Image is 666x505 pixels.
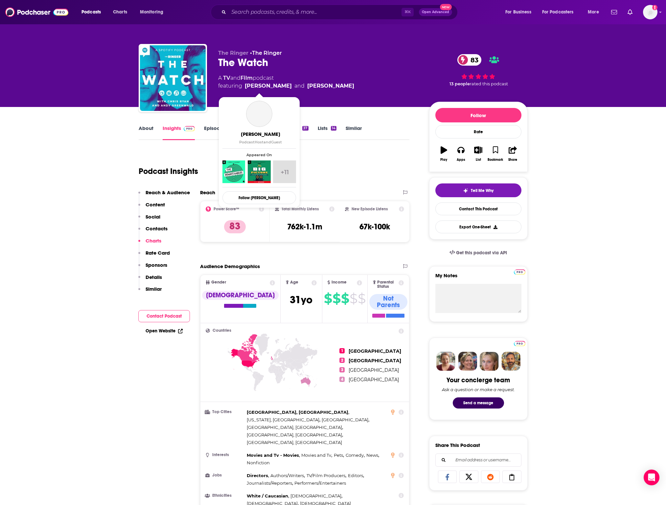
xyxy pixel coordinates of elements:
button: Apps [452,142,470,166]
div: 14 [331,126,336,131]
div: Apps [457,158,465,162]
span: $ [324,293,332,304]
button: Reach & Audience [138,189,190,201]
span: White / Caucasian [247,493,288,498]
span: , [334,452,344,459]
span: [US_STATE], [GEOGRAPHIC_DATA] [247,417,319,422]
span: Podcast Host Guest [239,140,282,144]
span: , [247,452,300,459]
span: Movies and Tv - Movies [247,452,299,458]
span: , [247,416,320,424]
span: Authors/Writers [270,473,304,478]
button: Content [138,201,165,214]
span: and [294,82,305,90]
span: Parental Status [377,280,398,289]
span: TV/Film Producers [307,473,345,478]
a: About [139,125,153,140]
button: Details [138,274,162,286]
span: and [230,75,241,81]
p: Details [146,274,162,280]
h3: 67k-100k [359,222,390,232]
p: Reach & Audience [146,189,190,196]
h3: 762k-1.1m [287,222,322,232]
a: Podchaser - Follow, Share and Rate Podcasts [5,6,68,18]
span: 3 [339,367,345,372]
span: , [322,416,369,424]
span: Gender [211,280,226,284]
span: For Business [505,8,531,17]
button: Share [504,142,521,166]
span: [GEOGRAPHIC_DATA] [322,417,368,422]
button: Bookmark [487,142,504,166]
span: $ [358,293,365,304]
span: [GEOGRAPHIC_DATA], [GEOGRAPHIC_DATA] [247,425,342,430]
span: Journalists/Reporters [247,480,292,486]
span: [GEOGRAPHIC_DATA], [GEOGRAPHIC_DATA] [247,432,342,437]
span: Age [290,280,298,284]
span: $ [341,293,349,304]
img: The Watch [140,45,206,111]
a: Share on Facebook [438,471,457,483]
span: Logged in as antoine.jordan [643,5,657,19]
span: , [301,452,332,459]
img: Jon Profile [501,352,520,371]
span: Charts [113,8,127,17]
span: Comedy [346,452,364,458]
a: Contact This Podcast [435,202,521,215]
a: [PERSON_NAME]PodcastHostandGuest [224,131,297,144]
span: Podcasts [81,8,101,17]
button: Sponsors [138,262,167,274]
div: Ask a question or make a request. [442,387,515,392]
span: Nonfiction [247,460,270,465]
span: [GEOGRAPHIC_DATA] [349,377,399,383]
p: Contacts [146,225,168,232]
div: [DEMOGRAPHIC_DATA] [202,291,279,300]
a: Pro website [514,340,525,346]
h2: Audience Demographics [200,263,260,269]
span: , [247,424,343,431]
h3: Share This Podcast [435,442,480,448]
span: $ [350,293,357,304]
h3: Top Cities [206,410,244,414]
svg: Add a profile image [652,5,657,10]
img: User Profile [643,5,657,19]
span: , [247,492,289,500]
button: tell me why sparkleTell Me Why [435,183,521,197]
span: ⌘ K [402,8,414,16]
button: Follow [PERSON_NAME] [222,191,296,204]
a: Get this podcast via API [444,245,513,261]
span: 4 [339,377,345,382]
div: Open Intercom Messenger [644,470,659,485]
div: Play [440,158,447,162]
div: 37 [302,126,308,131]
span: More [588,8,599,17]
a: 83 [457,54,482,66]
p: Content [146,201,165,208]
a: InsightsPodchaser Pro [163,125,195,140]
h3: Jobs [206,473,244,477]
a: Open Website [146,328,183,334]
span: $ [333,293,340,304]
span: and [264,140,271,144]
span: [GEOGRAPHIC_DATA], [GEOGRAPHIC_DATA] [247,440,342,445]
p: Similar [146,286,162,292]
a: The Ringer [252,50,282,56]
h2: Reach [200,189,215,196]
button: open menu [501,7,540,17]
span: [DEMOGRAPHIC_DATA] [290,493,341,498]
h2: Power Score™ [214,207,239,211]
a: Film [241,75,253,81]
span: , [346,452,365,459]
button: Play [435,142,452,166]
a: Show notifications dropdown [609,7,620,18]
span: rated this podcast [470,81,508,86]
h3: Ethnicities [206,494,244,498]
span: Tell Me Why [471,188,494,193]
span: [GEOGRAPHIC_DATA], [GEOGRAPHIC_DATA] [247,410,348,415]
a: Show notifications dropdown [625,7,635,18]
span: [PERSON_NAME] [224,131,297,137]
button: Open AdvancedNew [419,8,452,16]
span: 2 [339,358,345,363]
span: , [247,431,343,439]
